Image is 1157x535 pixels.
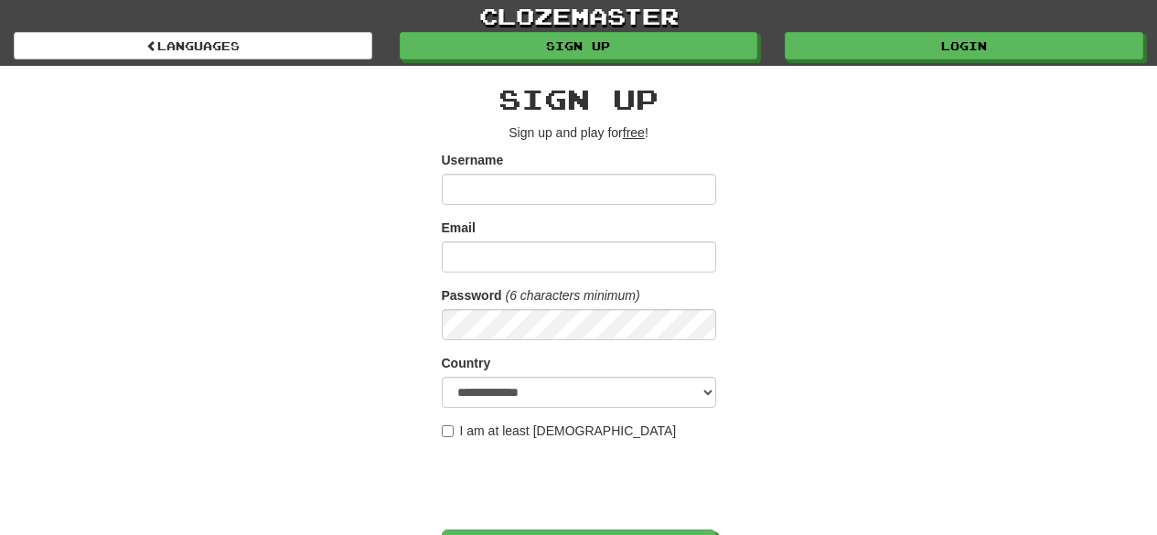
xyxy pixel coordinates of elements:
[400,32,758,59] a: Sign up
[506,288,640,303] em: (6 characters minimum)
[785,32,1143,59] a: Login
[442,425,454,437] input: I am at least [DEMOGRAPHIC_DATA]
[442,422,677,440] label: I am at least [DEMOGRAPHIC_DATA]
[442,84,716,114] h2: Sign up
[623,125,645,140] u: free
[14,32,372,59] a: Languages
[442,123,716,142] p: Sign up and play for !
[442,449,720,520] iframe: reCAPTCHA
[442,354,491,372] label: Country
[442,151,504,169] label: Username
[442,219,476,237] label: Email
[442,286,502,305] label: Password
